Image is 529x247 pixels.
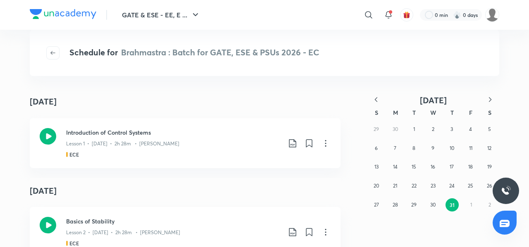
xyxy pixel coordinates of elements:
abbr: July 15, 2025 [412,164,416,170]
abbr: July 23, 2025 [431,183,436,189]
button: July 30, 2025 [427,198,440,211]
h4: Schedule for [69,46,319,59]
abbr: July 30, 2025 [430,202,436,208]
img: Company Logo [30,9,96,19]
abbr: July 20, 2025 [374,183,379,189]
abbr: July 31, 2025 [450,202,455,208]
button: July 2, 2025 [427,123,440,136]
button: July 5, 2025 [483,123,496,136]
abbr: July 12, 2025 [487,145,491,151]
p: Lesson 1 • [DATE] • 2h 28m • [PERSON_NAME] [66,140,179,147]
abbr: July 26, 2025 [487,183,492,189]
abbr: Friday [469,109,472,116]
button: July 29, 2025 [407,198,421,211]
button: July 11, 2025 [464,142,477,155]
abbr: July 1, 2025 [413,126,415,132]
button: GATE & ESE - EE, E ... [117,7,205,23]
p: Lesson 2 • [DATE] • 2h 28m • [PERSON_NAME] [66,229,180,236]
a: Company Logo [30,9,96,21]
abbr: July 13, 2025 [374,164,379,170]
button: [DATE] [385,95,481,105]
button: July 9, 2025 [427,142,440,155]
abbr: Sunday [375,109,378,116]
button: July 3, 2025 [445,123,458,136]
button: July 14, 2025 [388,160,402,173]
button: July 24, 2025 [445,179,458,192]
button: July 10, 2025 [445,142,458,155]
button: July 28, 2025 [388,198,402,211]
button: July 18, 2025 [464,160,477,173]
h5: ECE [69,240,79,247]
button: July 4, 2025 [464,123,477,136]
span: Brahmastra : Batch for GATE, ESE & PSUs 2026 - EC [121,47,319,58]
button: July 26, 2025 [483,179,496,192]
abbr: July 6, 2025 [375,145,378,151]
button: July 31, 2025 [446,198,459,211]
button: July 1, 2025 [407,123,421,136]
button: July 25, 2025 [464,179,477,192]
a: Introduction of Control SystemsLesson 1 • [DATE] • 2h 28m • [PERSON_NAME]ECE [30,118,341,168]
abbr: July 16, 2025 [431,164,435,170]
button: July 13, 2025 [370,160,383,173]
abbr: July 4, 2025 [469,126,472,132]
button: July 22, 2025 [407,179,421,192]
button: July 12, 2025 [483,142,496,155]
button: July 23, 2025 [427,179,440,192]
h3: Introduction of Control Systems [66,128,281,137]
button: avatar [400,8,413,21]
abbr: July 7, 2025 [394,145,396,151]
h4: [DATE] [30,95,57,108]
abbr: July 10, 2025 [450,145,454,151]
abbr: July 29, 2025 [411,202,417,208]
abbr: July 8, 2025 [412,145,415,151]
abbr: July 5, 2025 [488,126,491,132]
abbr: July 21, 2025 [393,183,397,189]
abbr: July 17, 2025 [450,164,454,170]
button: July 21, 2025 [388,179,402,192]
h5: ECE [69,151,79,158]
abbr: July 11, 2025 [469,145,472,151]
abbr: July 18, 2025 [468,164,473,170]
span: [DATE] [420,95,447,106]
button: July 8, 2025 [407,142,421,155]
abbr: July 24, 2025 [449,183,455,189]
button: July 15, 2025 [407,160,421,173]
abbr: July 9, 2025 [431,145,434,151]
abbr: July 3, 2025 [450,126,453,132]
button: July 17, 2025 [445,160,458,173]
abbr: July 25, 2025 [468,183,473,189]
button: July 27, 2025 [370,198,383,211]
abbr: July 2, 2025 [432,126,434,132]
abbr: July 22, 2025 [412,183,417,189]
h3: Basics of Stability [66,217,281,226]
button: July 20, 2025 [370,179,383,192]
img: ttu [501,186,511,196]
abbr: July 27, 2025 [374,202,379,208]
abbr: Tuesday [412,109,416,116]
button: July 6, 2025 [370,142,383,155]
abbr: Thursday [450,109,454,116]
abbr: Wednesday [430,109,436,116]
button: July 19, 2025 [483,160,496,173]
img: avatar [403,11,410,19]
abbr: Saturday [488,109,491,116]
abbr: July 14, 2025 [393,164,398,170]
img: streak [453,11,461,19]
button: July 16, 2025 [427,160,440,173]
img: Shambhavi Choubey [485,8,499,22]
h4: [DATE] [30,178,341,204]
abbr: Monday [393,109,398,116]
abbr: July 28, 2025 [393,202,398,208]
abbr: July 19, 2025 [487,164,492,170]
button: July 7, 2025 [388,142,402,155]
